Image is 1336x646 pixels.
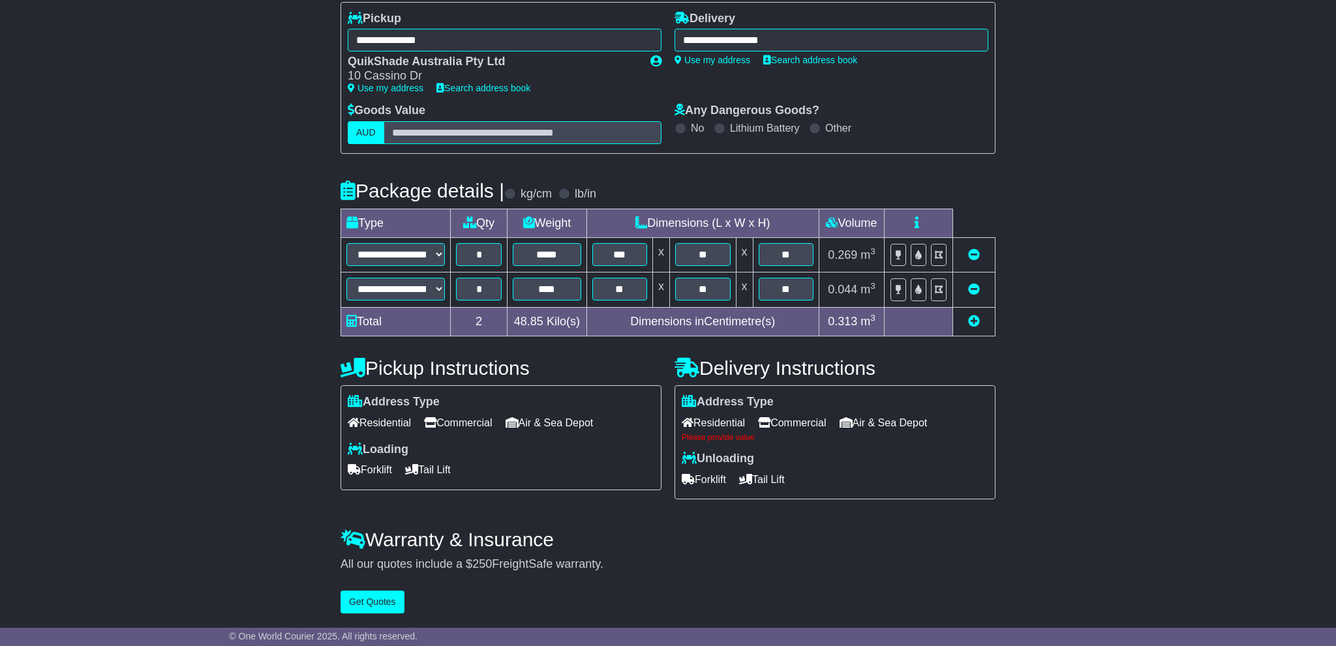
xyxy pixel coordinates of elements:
[348,460,392,480] span: Forklift
[514,315,543,328] span: 48.85
[675,104,819,118] label: Any Dangerous Goods?
[739,469,785,490] span: Tail Lift
[870,246,875,256] sup: 3
[348,395,440,409] label: Address Type
[341,357,661,379] h4: Pickup Instructions
[682,395,774,409] label: Address Type
[348,12,401,26] label: Pickup
[341,591,404,613] button: Get Quotes
[968,283,980,296] a: Remove this item
[682,452,754,466] label: Unloading
[736,272,753,308] td: x
[828,248,857,261] span: 0.269
[653,237,670,272] td: x
[436,83,530,93] a: Search address book
[521,187,552,201] label: kg/cm
[348,55,637,69] div: QuikShade Australia Pty Ltd
[860,283,875,296] span: m
[682,469,726,490] span: Forklift
[424,413,492,433] span: Commercial
[736,237,753,272] td: x
[586,209,819,237] td: Dimensions (L x W x H)
[758,413,826,433] span: Commercial
[763,55,857,65] a: Search address book
[575,187,596,201] label: lb/in
[341,557,995,572] div: All our quotes include a $ FreightSafe warranty.
[870,313,875,323] sup: 3
[860,248,875,261] span: m
[348,413,411,433] span: Residential
[675,357,995,379] h4: Delivery Instructions
[586,308,819,336] td: Dimensions in Centimetre(s)
[828,283,857,296] span: 0.044
[675,12,735,26] label: Delivery
[348,443,408,457] label: Loading
[860,315,875,328] span: m
[341,180,504,201] h4: Package details |
[508,308,587,336] td: Kilo(s)
[870,281,875,291] sup: 3
[819,209,884,237] td: Volume
[348,104,425,118] label: Goods Value
[691,122,704,134] label: No
[348,69,637,83] div: 10 Cassino Dr
[508,209,587,237] td: Weight
[472,557,492,570] span: 250
[968,248,980,261] a: Remove this item
[675,55,750,65] a: Use my address
[506,413,594,433] span: Air & Sea Depot
[828,315,857,328] span: 0.313
[451,308,508,336] td: 2
[682,433,988,442] div: Please provide value
[840,413,928,433] span: Air & Sea Depot
[653,272,670,308] td: x
[341,209,451,237] td: Type
[968,315,980,328] a: Add new item
[341,529,995,550] h4: Warranty & Insurance
[348,121,384,144] label: AUD
[229,631,417,641] span: © One World Courier 2025. All rights reserved.
[341,308,451,336] td: Total
[348,83,423,93] a: Use my address
[730,122,800,134] label: Lithium Battery
[405,460,451,480] span: Tail Lift
[451,209,508,237] td: Qty
[825,122,851,134] label: Other
[682,413,745,433] span: Residential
